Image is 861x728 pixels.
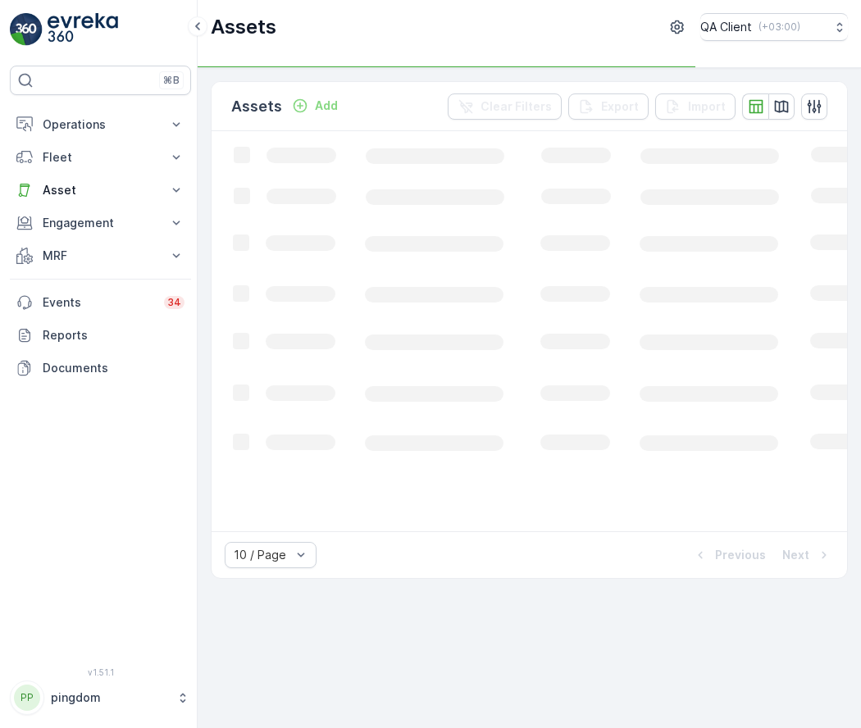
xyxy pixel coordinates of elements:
p: Import [688,98,726,115]
p: Engagement [43,215,158,231]
span: v 1.51.1 [10,667,191,677]
button: Add [285,96,344,116]
img: logo_light-DOdMpM7g.png [48,13,118,46]
p: Clear Filters [481,98,552,115]
div: PP [14,685,40,711]
button: Clear Filters [448,93,562,120]
button: Operations [10,108,191,141]
button: Previous [690,545,768,565]
p: Assets [211,14,276,40]
img: logo [10,13,43,46]
p: Asset [43,182,158,198]
p: pingdom [51,689,168,706]
p: Previous [715,547,766,563]
p: QA Client [700,19,752,35]
p: ⌘B [163,74,180,87]
button: PPpingdom [10,680,191,715]
button: Next [781,545,834,565]
a: Events34 [10,286,191,319]
p: Reports [43,327,184,344]
p: Next [782,547,809,563]
button: Fleet [10,141,191,174]
p: MRF [43,248,158,264]
button: QA Client(+03:00) [700,13,848,41]
p: Events [43,294,154,311]
p: 34 [167,296,181,309]
button: Engagement [10,207,191,239]
p: Fleet [43,149,158,166]
button: Export [568,93,649,120]
p: Assets [231,95,282,118]
button: Import [655,93,736,120]
a: Reports [10,319,191,352]
p: Documents [43,360,184,376]
p: Operations [43,116,158,133]
p: Add [315,98,338,114]
a: Documents [10,352,191,384]
p: Export [601,98,639,115]
button: Asset [10,174,191,207]
button: MRF [10,239,191,272]
p: ( +03:00 ) [758,20,800,34]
